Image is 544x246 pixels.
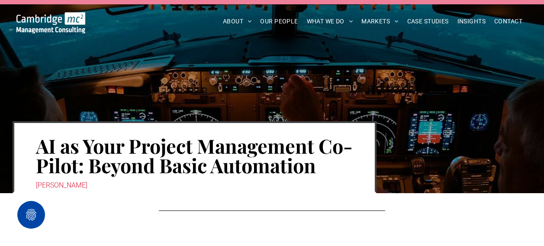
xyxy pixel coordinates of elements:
a: OUR PEOPLE [256,15,302,28]
a: WHAT WE DO [303,15,357,28]
a: MARKETS [357,15,402,28]
h1: AI as Your Project Management Co-Pilot: Beyond Basic Automation [36,135,353,176]
img: Cambridge MC Logo [16,12,86,33]
div: [PERSON_NAME] [36,179,353,191]
a: INSIGHTS [453,15,490,28]
a: CONTACT [490,15,527,28]
a: ABOUT [219,15,256,28]
a: CASE STUDIES [403,15,453,28]
a: Your Business Transformed | Cambridge Management Consulting [16,13,86,23]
